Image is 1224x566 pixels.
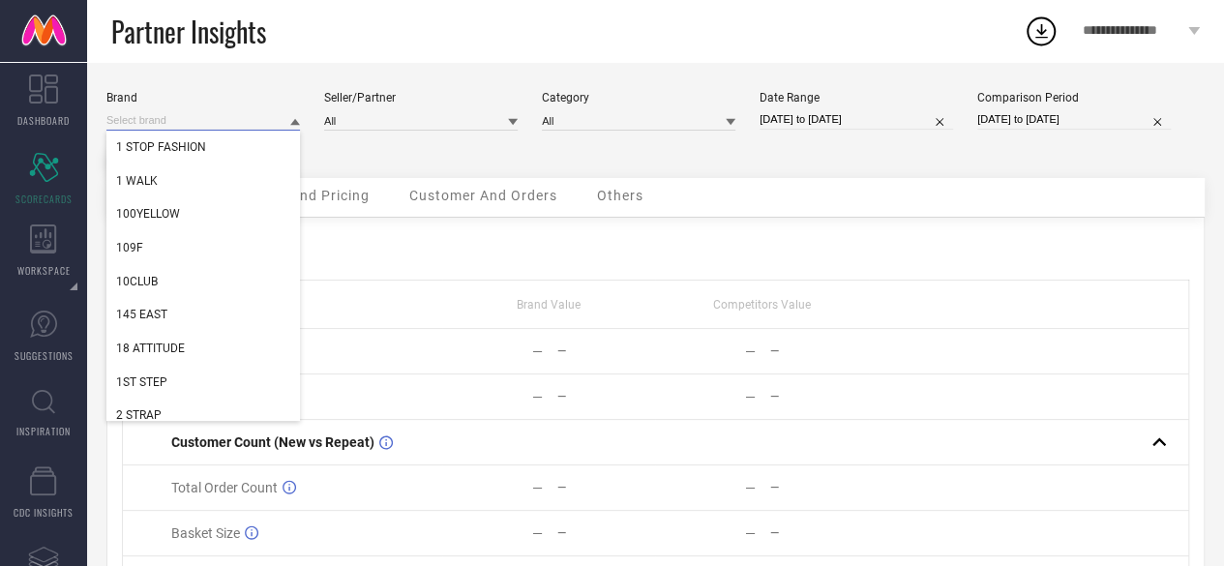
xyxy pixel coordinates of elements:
[745,480,756,495] div: —
[760,91,953,104] div: Date Range
[770,390,868,403] div: —
[15,192,73,206] span: SCORECARDS
[532,480,543,495] div: —
[557,344,655,358] div: —
[106,110,300,131] input: Select brand
[517,298,581,312] span: Brand Value
[409,188,557,203] span: Customer And Orders
[106,366,300,399] div: 1ST STEP
[532,525,543,541] div: —
[17,263,71,278] span: WORKSPACE
[597,188,643,203] span: Others
[745,343,756,359] div: —
[977,109,1171,130] input: Select comparison period
[557,481,655,494] div: —
[106,265,300,298] div: 10CLUB
[745,525,756,541] div: —
[542,91,735,104] div: Category
[171,525,240,541] span: Basket Size
[106,298,300,331] div: 145 EAST
[106,131,300,164] div: 1 STOP FASHION
[116,408,162,422] span: 2 STRAP
[171,480,278,495] span: Total Order Count
[106,399,300,432] div: 2 STRAP
[770,526,868,540] div: —
[16,424,71,438] span: INSPIRATION
[111,12,266,51] span: Partner Insights
[116,375,167,389] span: 1ST STEP
[116,174,158,188] span: 1 WALK
[557,526,655,540] div: —
[1024,14,1059,48] div: Open download list
[15,348,74,363] span: SUGGESTIONS
[557,390,655,403] div: —
[122,232,1189,255] div: Metrics
[106,164,300,197] div: 1 WALK
[977,91,1171,104] div: Comparison Period
[106,91,300,104] div: Brand
[116,275,158,288] span: 10CLUB
[106,332,300,365] div: 18 ATTITUDE
[116,342,185,355] span: 18 ATTITUDE
[116,207,180,221] span: 100YELLOW
[770,344,868,358] div: —
[770,481,868,494] div: —
[17,113,70,128] span: DASHBOARD
[106,231,300,264] div: 109F
[106,197,300,230] div: 100YELLOW
[324,91,518,104] div: Seller/Partner
[532,343,543,359] div: —
[116,241,143,254] span: 109F
[171,434,374,450] span: Customer Count (New vs Repeat)
[713,298,811,312] span: Competitors Value
[760,109,953,130] input: Select date range
[745,389,756,404] div: —
[116,308,167,321] span: 145 EAST
[14,505,74,520] span: CDC INSIGHTS
[116,140,206,154] span: 1 STOP FASHION
[532,389,543,404] div: —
